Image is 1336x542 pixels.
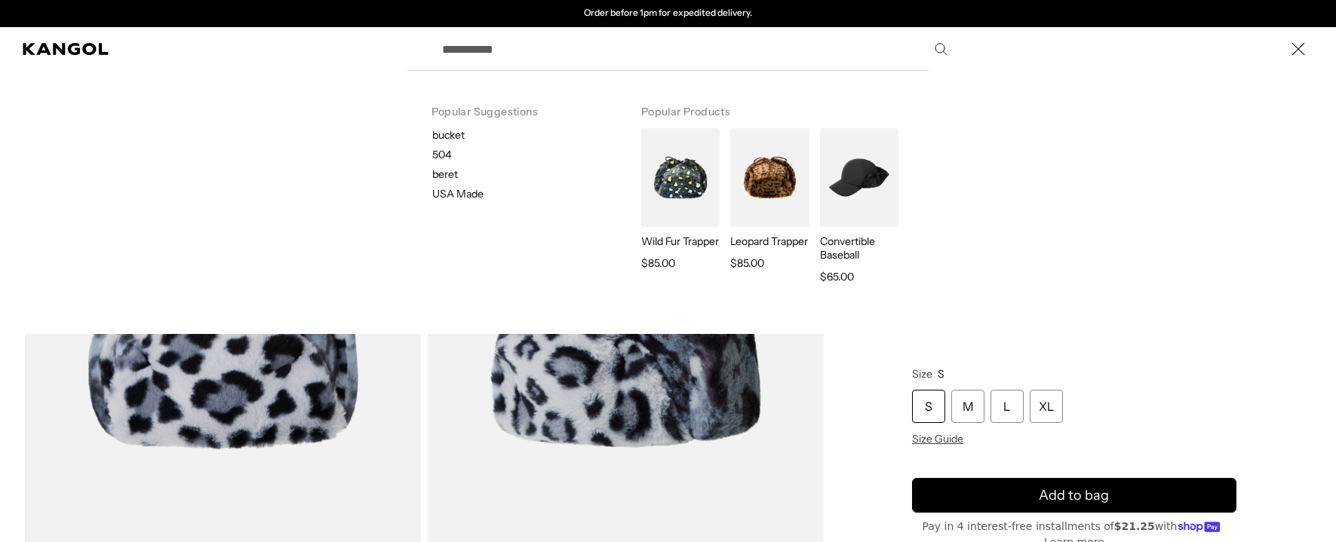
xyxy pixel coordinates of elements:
[820,234,898,262] p: Convertible Baseball
[726,128,809,272] a: Leopard Trapper Leopard Trapper $85.00
[432,187,484,201] p: USA Made
[730,254,764,272] span: $85.00
[641,234,720,248] p: Wild Fur Trapper
[637,128,720,272] a: Wild Fur Trapper Wild Fur Trapper $85.00
[432,167,617,181] p: beret
[513,8,824,20] div: Announcement
[730,234,809,248] p: Leopard Trapper
[432,148,617,161] p: 504
[584,8,752,20] p: Order before 1pm for expedited delivery.
[23,43,109,55] a: Kangol
[820,128,898,227] img: Convertible Baseball
[513,8,824,20] slideshow-component: Announcement bar
[413,187,617,201] a: USA Made
[513,8,824,20] div: 2 of 2
[934,42,947,56] button: Search here
[641,86,904,128] h3: Popular Products
[641,128,720,227] img: Wild Fur Trapper
[432,86,593,128] h3: Popular Suggestions
[820,268,854,286] span: $65.00
[730,128,809,227] img: Leopard Trapper
[1283,34,1313,64] button: Close
[641,254,675,272] span: $85.00
[432,128,617,142] p: bucket
[815,128,898,286] a: Convertible Baseball Convertible Baseball $65.00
